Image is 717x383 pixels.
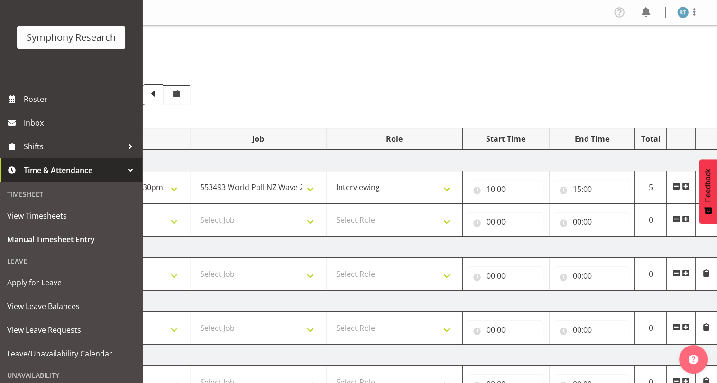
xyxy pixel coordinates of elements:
span: Manual Timesheet Entry [7,232,135,246]
a: Leave/Unavailability Calendar [2,342,140,365]
td: [DATE] [54,291,717,312]
td: [DATE] [54,237,717,258]
div: Start Time [468,133,544,145]
a: View Leave Requests [2,318,140,342]
td: 0 [635,258,667,291]
button: Feedback - Show survey [699,159,717,224]
div: Timesheet [2,184,140,204]
div: End Time [554,133,630,145]
td: 0 [635,312,667,345]
span: Roster [24,92,138,106]
img: help-xxl-2.png [689,355,698,364]
span: Apply for Leave [7,275,135,290]
span: Leave/Unavailability Calendar [7,347,135,361]
input: Click to select... [468,180,544,199]
input: Click to select... [468,320,544,339]
a: Manual Timesheet Entry [2,228,140,251]
div: Total [640,133,662,145]
span: Feedback [704,169,712,202]
span: View Leave Requests [7,323,135,337]
div: Symphony Research [27,30,116,45]
span: Time & Attendance [24,163,123,177]
input: Click to select... [554,266,630,285]
span: View Leave Balances [7,299,135,313]
td: 0 [635,204,667,237]
td: 5 [635,171,667,204]
a: View Timesheets [2,204,140,228]
input: Click to select... [468,212,544,231]
div: Job [195,133,322,145]
td: [DATE] [54,345,717,366]
div: Leave [2,251,140,271]
input: Click to select... [468,266,544,285]
div: Role [331,133,458,145]
input: Click to select... [554,320,630,339]
span: View Timesheets [7,209,135,223]
span: Inbox [24,116,138,130]
a: Apply for Leave [2,271,140,294]
img: raymond-tuhega1922.jpg [677,7,689,18]
a: View Leave Balances [2,294,140,318]
input: Click to select... [554,180,630,199]
input: Click to select... [554,212,630,231]
td: [DATE] [54,150,717,171]
span: Shifts [24,139,123,154]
